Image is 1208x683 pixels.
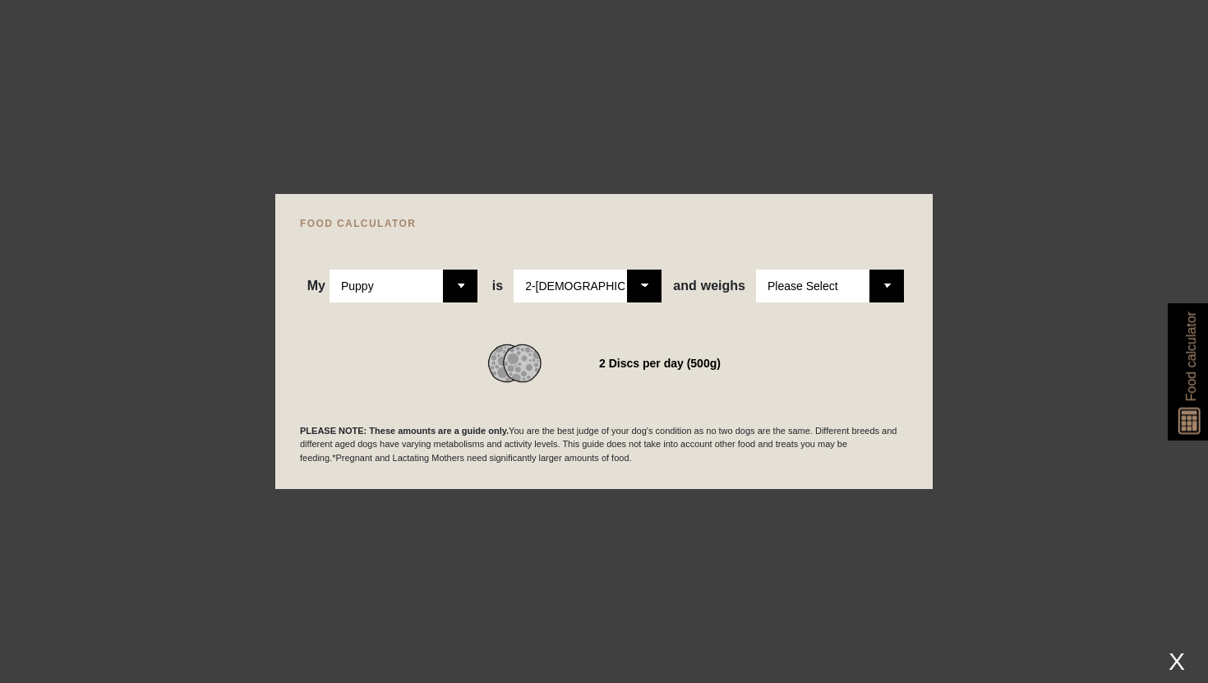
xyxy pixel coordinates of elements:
[673,279,745,293] span: weighs
[300,426,509,436] b: PLEASE NOTE: These amounts are a guide only.
[1181,312,1201,401] span: Food calculator
[300,219,908,228] h4: FOOD CALCULATOR
[1162,648,1192,675] div: X
[300,424,908,465] p: You are the best judge of your dog's condition as no two dogs are the same. Different breeds and ...
[492,279,503,293] span: is
[673,279,700,293] span: and
[307,279,325,293] span: My
[599,352,721,375] div: 2 Discs per day (500g)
